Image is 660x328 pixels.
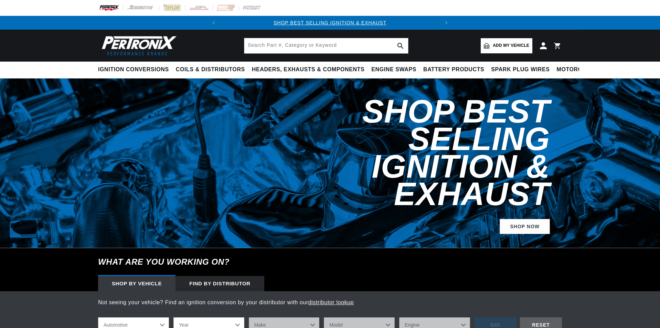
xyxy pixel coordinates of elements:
div: Find by Distributor [175,276,264,291]
summary: Motorcycle [553,62,601,78]
span: Headers, Exhausts & Components [252,66,364,73]
div: Announcement [221,19,439,27]
a: Add my vehicle [481,38,532,53]
span: Motorcycle [557,66,598,73]
span: Battery Products [423,66,484,73]
summary: Engine Swaps [368,62,420,78]
span: Add my vehicle [493,42,529,49]
button: search button [393,38,408,53]
summary: Battery Products [420,62,488,78]
button: Translation missing: en.sections.announcements.next_announcement [439,16,453,30]
summary: Spark Plug Wires [488,62,553,78]
div: Shop by vehicle [98,276,175,291]
button: Translation missing: en.sections.announcements.previous_announcement [207,16,221,30]
summary: Ignition Conversions [98,62,172,78]
img: Pertronix [98,34,177,57]
span: Ignition Conversions [98,66,169,73]
a: SHOP NOW [500,219,550,234]
span: Coils & Distributors [176,66,245,73]
a: distributor lookup [308,299,354,305]
span: Engine Swaps [371,66,416,73]
p: Not seeing your vehicle? Find an ignition conversion by your distributor with our [98,298,562,307]
span: Spark Plug Wires [491,66,550,73]
summary: Coils & Distributors [172,62,248,78]
h2: Shop Best Selling Ignition & Exhaust [256,98,550,208]
h6: What are you working on? [81,248,579,276]
a: SHOP BEST SELLING IGNITION & EXHAUST [274,20,386,25]
input: Search Part #, Category or Keyword [244,38,408,53]
slideshow-component: Translation missing: en.sections.announcements.announcement_bar [81,16,579,30]
summary: Headers, Exhausts & Components [248,62,368,78]
div: 1 of 2 [221,19,439,27]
